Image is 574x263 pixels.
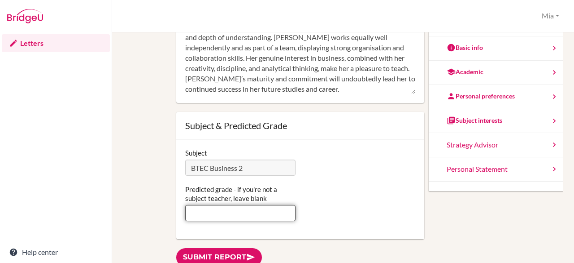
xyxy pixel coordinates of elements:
button: Mia [538,8,563,24]
div: Subject & Predicted Grade [185,121,416,130]
div: Basic info [447,43,483,52]
a: Subject interests [429,109,563,134]
img: Bridge-U [7,9,43,23]
a: Strategy Advisor [429,133,563,157]
div: Personal preferences [447,92,515,101]
a: Academic [429,61,563,85]
a: Personal Statement [429,157,563,182]
label: Predicted grade - if you're not a subject teacher, leave blank [185,185,296,203]
div: Subject interests [447,116,502,125]
a: Letters [2,34,110,52]
label: Subject [185,148,207,157]
a: Basic info [429,36,563,61]
a: Help center [2,243,110,261]
div: Academic [447,67,483,76]
a: Personal preferences [429,85,563,109]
